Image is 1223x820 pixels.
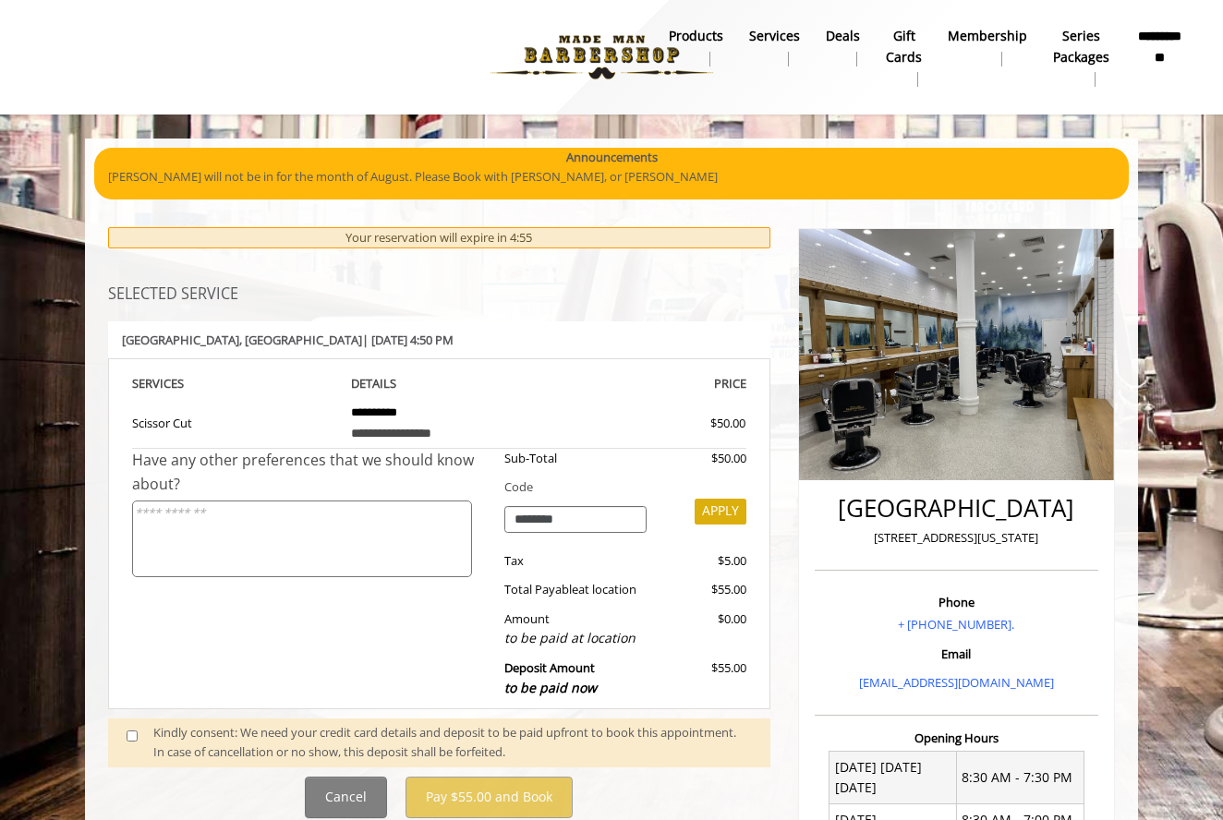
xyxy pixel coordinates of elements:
span: at location [578,581,636,597]
h3: Phone [819,596,1094,609]
b: products [669,26,723,46]
div: Your reservation will expire in 4:55 [108,227,770,248]
span: to be paid now [504,679,597,696]
p: [PERSON_NAME] will not be in for the month of August. Please Book with [PERSON_NAME], or [PERSON_... [108,167,1115,187]
h3: Email [819,647,1094,660]
div: to be paid at location [504,628,648,648]
a: Productsproducts [656,23,736,71]
h3: SELECTED SERVICE [108,286,770,303]
b: Services [749,26,800,46]
button: Pay $55.00 and Book [406,777,573,818]
div: Amount [490,609,661,649]
p: [STREET_ADDRESS][US_STATE] [819,528,1094,548]
th: SERVICE [132,373,337,394]
div: $55.00 [660,658,745,698]
div: $0.00 [660,609,745,649]
img: Made Man Barbershop logo [475,6,729,108]
td: 8:30 AM - 7:30 PM [956,752,1084,804]
h3: Opening Hours [815,731,1098,744]
a: [EMAIL_ADDRESS][DOMAIN_NAME] [859,674,1054,691]
div: Sub-Total [490,449,661,468]
div: Tax [490,551,661,571]
b: gift cards [886,26,922,67]
b: Deals [826,26,860,46]
div: Have any other preferences that we should know about? [132,449,490,496]
div: Kindly consent: We need your credit card details and deposit to be paid upfront to book this appo... [153,723,752,762]
a: Gift cardsgift cards [873,23,935,91]
a: MembershipMembership [935,23,1040,71]
b: [GEOGRAPHIC_DATA] | [DATE] 4:50 PM [122,332,454,348]
b: Announcements [566,148,658,167]
div: $50.00 [660,449,745,468]
button: Cancel [305,777,387,818]
span: , [GEOGRAPHIC_DATA] [239,332,362,348]
span: S [177,375,184,392]
div: $50.00 [644,414,745,433]
div: $55.00 [660,580,745,599]
div: $5.00 [660,551,745,571]
td: [DATE] [DATE] [DATE] [829,752,957,804]
div: Code [490,477,746,497]
a: Series packagesSeries packages [1040,23,1122,91]
button: APPLY [695,499,746,525]
b: Series packages [1053,26,1109,67]
a: + [PHONE_NUMBER]. [898,616,1014,633]
th: DETAILS [337,373,542,394]
h2: [GEOGRAPHIC_DATA] [819,495,1094,522]
th: PRICE [541,373,746,394]
b: Deposit Amount [504,659,597,696]
td: Scissor Cut [132,394,337,448]
div: Total Payable [490,580,661,599]
a: DealsDeals [813,23,873,71]
b: Membership [948,26,1027,46]
a: ServicesServices [736,23,813,71]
